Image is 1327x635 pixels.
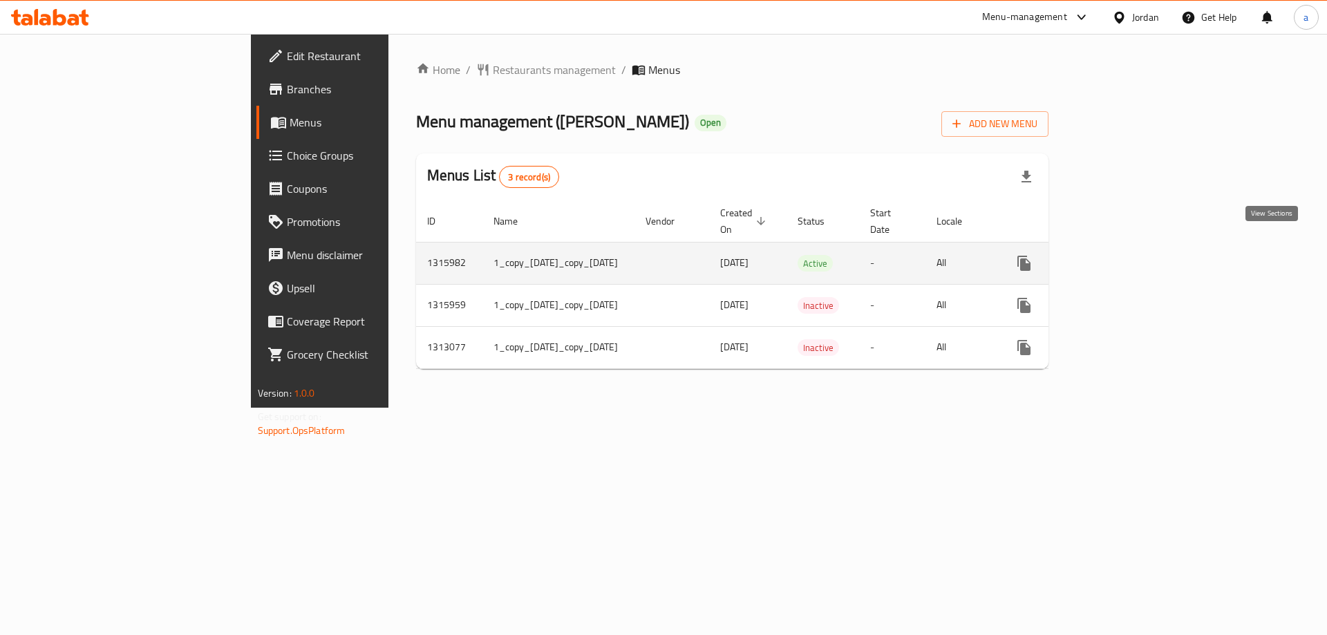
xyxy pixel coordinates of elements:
[695,117,726,129] span: Open
[648,61,680,78] span: Menus
[416,61,1049,78] nav: breadcrumb
[720,338,749,356] span: [DATE]
[720,205,770,238] span: Created On
[798,297,839,314] div: Inactive
[499,166,559,188] div: Total records count
[937,213,980,229] span: Locale
[695,115,726,131] div: Open
[798,256,833,272] span: Active
[1041,289,1074,322] button: Change Status
[493,61,616,78] span: Restaurants management
[258,384,292,402] span: Version:
[859,326,925,368] td: -
[1008,247,1041,280] button: more
[482,242,634,284] td: 1_copy_[DATE]_copy_[DATE]
[287,81,462,97] span: Branches
[798,213,843,229] span: Status
[646,213,693,229] span: Vendor
[870,205,909,238] span: Start Date
[256,106,473,139] a: Menus
[290,114,462,131] span: Menus
[416,106,689,137] span: Menu management ( [PERSON_NAME] )
[287,313,462,330] span: Coverage Report
[997,200,1151,243] th: Actions
[287,180,462,197] span: Coupons
[720,296,749,314] span: [DATE]
[720,254,749,272] span: [DATE]
[1041,331,1074,364] button: Change Status
[1008,331,1041,364] button: more
[482,284,634,326] td: 1_copy_[DATE]_copy_[DATE]
[798,339,839,356] div: Inactive
[482,326,634,368] td: 1_copy_[DATE]_copy_[DATE]
[621,61,626,78] li: /
[256,338,473,371] a: Grocery Checklist
[416,200,1151,369] table: enhanced table
[287,147,462,164] span: Choice Groups
[256,172,473,205] a: Coupons
[798,255,833,272] div: Active
[256,238,473,272] a: Menu disclaimer
[256,272,473,305] a: Upsell
[982,9,1067,26] div: Menu-management
[925,242,997,284] td: All
[500,171,558,184] span: 3 record(s)
[859,284,925,326] td: -
[256,205,473,238] a: Promotions
[256,73,473,106] a: Branches
[1010,160,1043,193] div: Export file
[427,213,453,229] span: ID
[287,280,462,296] span: Upsell
[287,48,462,64] span: Edit Restaurant
[798,298,839,314] span: Inactive
[798,340,839,356] span: Inactive
[925,326,997,368] td: All
[256,39,473,73] a: Edit Restaurant
[1008,289,1041,322] button: more
[493,213,536,229] span: Name
[258,408,321,426] span: Get support on:
[294,384,315,402] span: 1.0.0
[287,214,462,230] span: Promotions
[287,247,462,263] span: Menu disclaimer
[941,111,1048,137] button: Add New Menu
[256,139,473,172] a: Choice Groups
[1304,10,1308,25] span: a
[256,305,473,338] a: Coverage Report
[1132,10,1159,25] div: Jordan
[476,61,616,78] a: Restaurants management
[925,284,997,326] td: All
[287,346,462,363] span: Grocery Checklist
[258,421,346,439] a: Support.OpsPlatform
[952,115,1037,133] span: Add New Menu
[859,242,925,284] td: -
[427,165,559,188] h2: Menus List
